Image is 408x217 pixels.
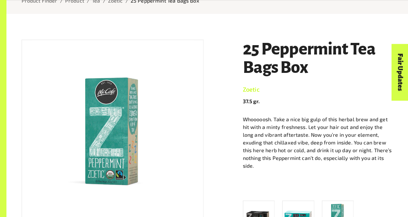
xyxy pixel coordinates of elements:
h1: 25 Peppermint Tea Bags Box [243,40,393,76]
p: 37.5 gr. [243,97,393,105]
p: Whooooosh. Take a nice big gulp of this herbal brew and get hit with a minty freshness. Let your ... [243,115,393,170]
a: Zoetic [243,84,393,95]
